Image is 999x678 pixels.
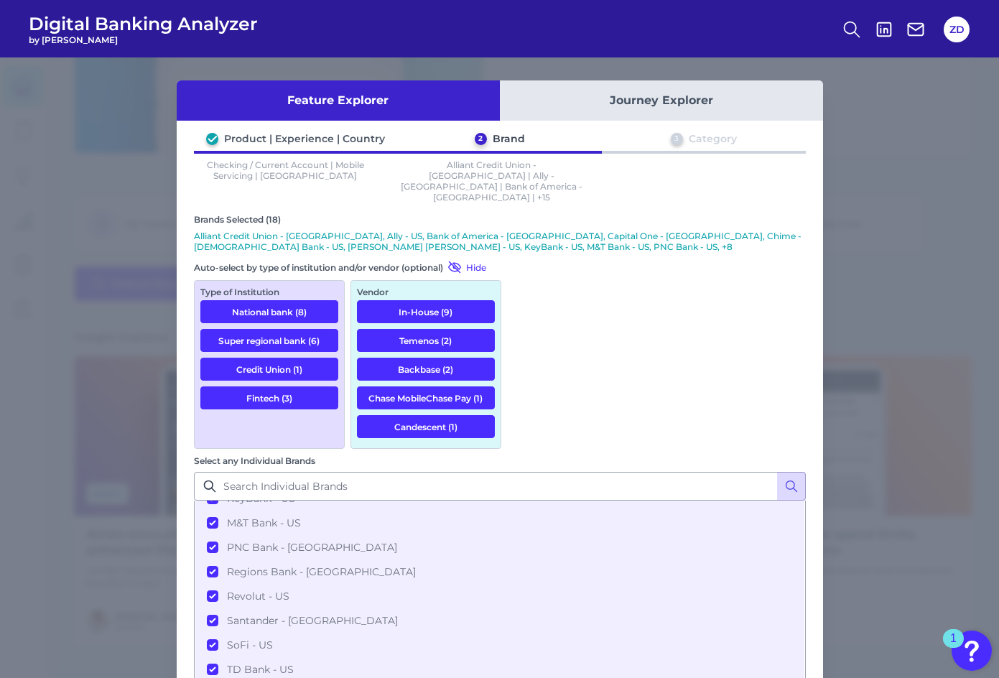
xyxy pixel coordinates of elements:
div: 1 [950,638,957,657]
button: SoFi - US [195,633,804,657]
div: Auto-select by type of institution and/or vendor (optional) [194,260,501,274]
button: Regions Bank - [GEOGRAPHIC_DATA] [195,559,804,584]
div: Type of Institution [200,287,338,297]
div: Vendor [357,287,495,297]
span: by [PERSON_NAME] [29,34,258,45]
button: PNC Bank - [GEOGRAPHIC_DATA] [195,535,804,559]
span: Santander - [GEOGRAPHIC_DATA] [227,614,398,627]
button: Candescent (1) [357,415,495,438]
span: Revolut - US [227,590,289,603]
button: Hide [443,260,486,274]
div: Category [689,132,737,145]
button: Chase MobileChase Pay (1) [357,386,495,409]
p: Alliant Credit Union - [GEOGRAPHIC_DATA], Ally - US, Bank of America - [GEOGRAPHIC_DATA], Capital... [194,231,806,252]
button: Super regional bank (6) [200,329,338,352]
span: SoFi - US [227,638,273,651]
button: Backbase (2) [357,358,495,381]
div: 3 [671,133,683,145]
div: Product | Experience | Country [224,132,385,145]
p: Checking / Current Account | Mobile Servicing | [GEOGRAPHIC_DATA] [194,159,378,203]
span: M&T Bank - US [227,516,301,529]
p: Alliant Credit Union - [GEOGRAPHIC_DATA] | Ally - [GEOGRAPHIC_DATA] | Bank of America - [GEOGRAPH... [400,159,584,203]
span: PNC Bank - [GEOGRAPHIC_DATA] [227,541,397,554]
button: Temenos (2) [357,329,495,352]
button: Credit Union (1) [200,358,338,381]
div: 2 [475,133,487,145]
button: M&T Bank - US [195,511,804,535]
span: Regions Bank - [GEOGRAPHIC_DATA] [227,565,416,578]
button: Fintech (3) [200,386,338,409]
button: National bank (8) [200,300,338,323]
button: Santander - [GEOGRAPHIC_DATA] [195,608,804,633]
span: TD Bank - US [227,663,294,676]
button: Feature Explorer [177,80,500,121]
button: Journey Explorer [500,80,823,121]
label: Select any Individual Brands [194,455,315,466]
button: ZD [944,17,970,42]
span: Digital Banking Analyzer [29,13,258,34]
button: In-House (9) [357,300,495,323]
button: Revolut - US [195,584,804,608]
div: Brand [493,132,525,145]
input: Search Individual Brands [194,472,806,501]
div: Brands Selected (18) [194,214,806,225]
button: Open Resource Center, 1 new notification [952,631,992,671]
